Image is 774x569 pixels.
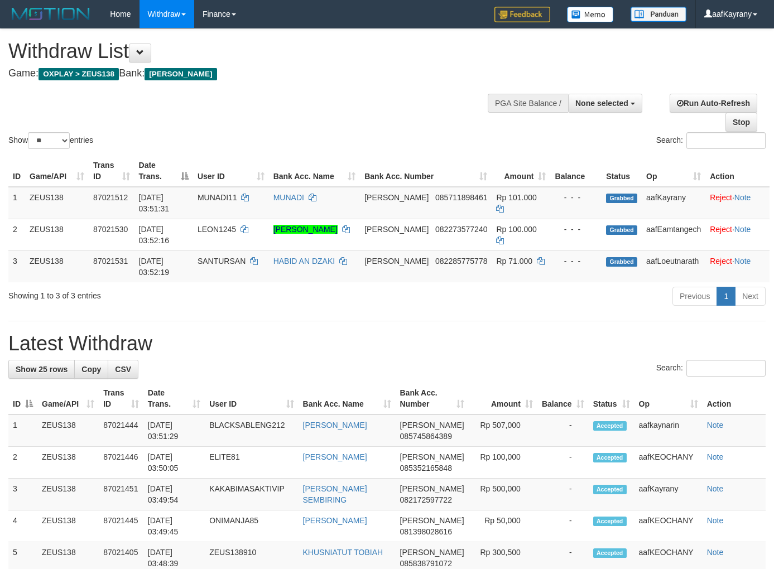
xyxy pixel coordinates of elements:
td: [DATE] 03:51:29 [143,414,205,447]
a: Note [707,484,724,493]
label: Search: [656,360,766,377]
a: Note [734,225,751,234]
h1: Withdraw List [8,40,505,62]
th: Bank Acc. Name: activate to sort column ascending [269,155,360,187]
button: None selected [568,94,642,113]
th: Bank Acc. Number: activate to sort column ascending [360,155,492,187]
span: [PERSON_NAME] [364,257,429,266]
span: SANTURSAN [198,257,246,266]
span: [PERSON_NAME] [364,193,429,202]
a: Show 25 rows [8,360,75,379]
span: Copy 085352165848 to clipboard [400,464,452,472]
span: LEON1245 [198,225,236,234]
select: Showentries [28,132,70,149]
a: [PERSON_NAME] SEMBIRING [303,484,367,504]
td: - [537,510,589,542]
td: ZEUS138 [37,414,99,447]
th: User ID: activate to sort column ascending [205,383,298,414]
th: Game/API: activate to sort column ascending [37,383,99,414]
td: aafKayrany [642,187,705,219]
span: Copy 082285775778 to clipboard [435,257,487,266]
span: Grabbed [606,194,637,203]
img: panduan.png [631,7,686,22]
td: ZEUS138 [37,479,99,510]
span: Rp 100.000 [496,225,536,234]
a: MUNADI [273,193,304,202]
span: Copy 081398028616 to clipboard [400,527,452,536]
span: Copy 082273577240 to clipboard [435,225,487,234]
td: - [537,414,589,447]
td: ZEUS138 [25,250,89,282]
th: Balance [550,155,602,187]
th: Op: activate to sort column ascending [634,383,703,414]
span: Show 25 rows [16,365,68,374]
a: 1 [717,287,735,306]
th: Trans ID: activate to sort column ascending [89,155,134,187]
a: Note [707,421,724,430]
th: User ID: activate to sort column ascending [193,155,269,187]
a: [PERSON_NAME] [303,452,367,461]
th: Bank Acc. Number: activate to sort column ascending [396,383,469,414]
th: Bank Acc. Name: activate to sort column ascending [299,383,396,414]
span: [PERSON_NAME] [400,452,464,461]
td: ZEUS138 [25,219,89,250]
span: 87021530 [93,225,128,234]
h1: Latest Withdraw [8,332,766,355]
td: 4 [8,510,37,542]
span: [DATE] 03:51:31 [139,193,170,213]
span: [PERSON_NAME] [364,225,429,234]
span: OXPLAY > ZEUS138 [39,68,119,80]
span: [DATE] 03:52:19 [139,257,170,277]
td: 1 [8,414,37,447]
td: 87021446 [99,447,143,479]
td: Rp 507,000 [469,414,537,447]
a: Reject [710,225,732,234]
span: None selected [575,99,628,108]
label: Search: [656,132,766,149]
img: Feedback.jpg [494,7,550,22]
span: Copy 085711898461 to clipboard [435,193,487,202]
a: Next [735,287,766,306]
img: MOTION_logo.png [8,6,93,22]
td: KAKABIMASAKTIVIP [205,479,298,510]
td: - [537,447,589,479]
span: [PERSON_NAME] [145,68,217,80]
td: · [705,250,770,282]
span: Accepted [593,421,627,431]
td: Rp 100,000 [469,447,537,479]
td: 87021444 [99,414,143,447]
div: Showing 1 to 3 of 3 entries [8,286,314,301]
input: Search: [686,132,766,149]
div: - - - [555,192,597,203]
span: Accepted [593,548,627,558]
td: - [537,479,589,510]
input: Search: [686,360,766,377]
td: ZEUS138 [37,447,99,479]
a: [PERSON_NAME] [273,225,338,234]
th: Balance: activate to sort column ascending [537,383,589,414]
span: Accepted [593,453,627,462]
span: [PERSON_NAME] [400,421,464,430]
span: Accepted [593,517,627,526]
td: 3 [8,479,37,510]
a: Reject [710,257,732,266]
span: Copy [81,365,101,374]
td: ZEUS138 [25,187,89,219]
img: Button%20Memo.svg [567,7,614,22]
td: 87021445 [99,510,143,542]
td: aafEamtangech [642,219,705,250]
a: HABID AN DZAKI [273,257,335,266]
span: Copy 085745864389 to clipboard [400,432,452,441]
td: 2 [8,447,37,479]
td: aafKEOCHANY [634,447,703,479]
th: Trans ID: activate to sort column ascending [99,383,143,414]
th: Game/API: activate to sort column ascending [25,155,89,187]
a: Reject [710,193,732,202]
td: Rp 500,000 [469,479,537,510]
a: Note [734,257,751,266]
span: CSV [115,365,131,374]
a: CSV [108,360,138,379]
a: Run Auto-Refresh [670,94,757,113]
td: [DATE] 03:49:45 [143,510,205,542]
span: Rp 71.000 [496,257,532,266]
